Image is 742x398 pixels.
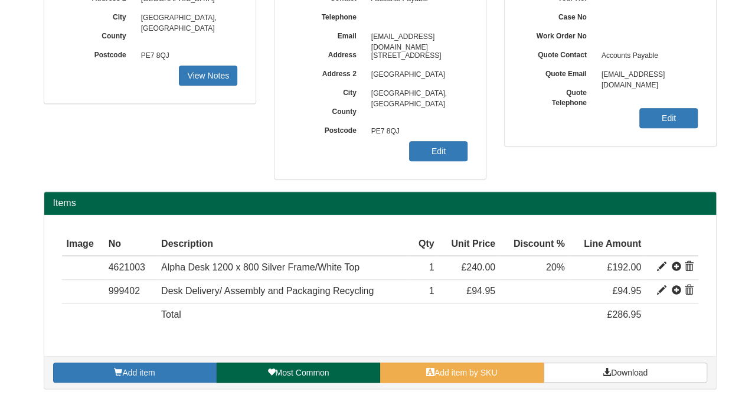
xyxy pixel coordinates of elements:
[135,47,238,66] span: PE7 8QJ
[596,66,698,84] span: [EMAIL_ADDRESS][DOMAIN_NAME]
[292,84,365,98] label: City
[365,28,468,47] span: [EMAIL_ADDRESS][DOMAIN_NAME]
[104,280,156,304] td: 999402
[522,28,596,41] label: Work Order No
[522,66,596,79] label: Quote Email
[570,233,646,256] th: Line Amount
[434,368,498,377] span: Add item by SKU
[292,66,365,79] label: Address 2
[596,47,698,66] span: Accounts Payable
[292,122,365,136] label: Postcode
[639,108,698,128] a: Edit
[62,47,135,60] label: Postcode
[522,9,596,22] label: Case No
[365,47,468,66] span: [STREET_ADDRESS]
[292,28,365,41] label: Email
[546,262,565,272] span: 20%
[62,28,135,41] label: County
[104,256,156,279] td: 4621003
[607,262,641,272] span: £192.00
[292,47,365,60] label: Address
[439,233,500,256] th: Unit Price
[429,262,434,272] span: 1
[275,368,329,377] span: Most Common
[607,309,641,319] span: £286.95
[410,233,439,256] th: Qty
[365,66,468,84] span: [GEOGRAPHIC_DATA]
[611,368,648,377] span: Download
[104,233,156,256] th: No
[156,233,410,256] th: Description
[135,9,238,28] span: [GEOGRAPHIC_DATA], [GEOGRAPHIC_DATA]
[292,103,365,117] label: County
[179,66,237,86] a: View Notes
[466,286,495,296] span: £94.95
[461,262,495,272] span: £240.00
[500,233,570,256] th: Discount %
[62,233,104,256] th: Image
[122,368,155,377] span: Add item
[544,363,707,383] a: Download
[522,47,596,60] label: Quote Contact
[62,9,135,22] label: City
[429,286,434,296] span: 1
[292,9,365,22] label: Telephone
[365,122,468,141] span: PE7 8QJ
[161,286,374,296] span: Desk Delivery/ Assembly and Packaging Recycling
[409,141,468,161] a: Edit
[522,84,596,108] label: Quote Telephone
[156,304,410,327] td: Total
[53,198,707,208] h2: Items
[161,262,359,272] span: Alpha Desk 1200 x 800 Silver Frame/White Top
[612,286,641,296] span: £94.95
[365,84,468,103] span: [GEOGRAPHIC_DATA], [GEOGRAPHIC_DATA]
